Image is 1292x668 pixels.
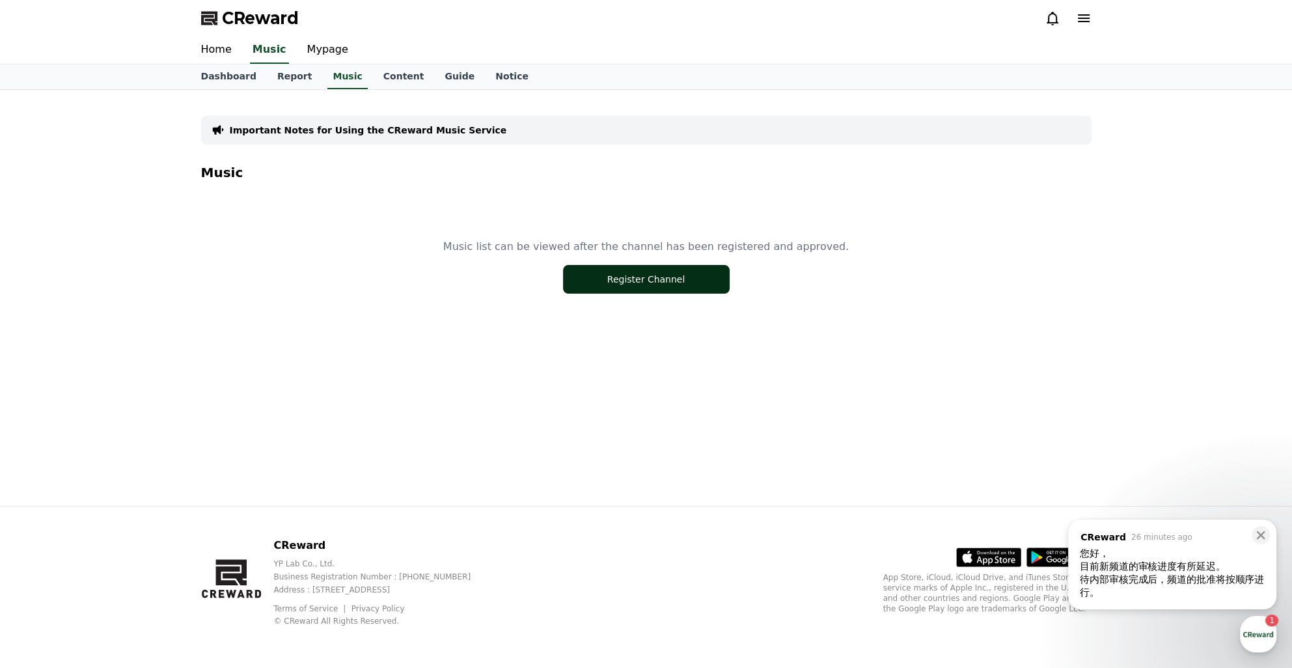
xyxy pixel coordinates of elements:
[33,432,56,443] span: Home
[201,8,299,29] a: CReward
[297,36,359,64] a: Mypage
[273,559,491,569] p: YP Lab Co., Ltd.
[485,64,539,89] a: Notice
[222,8,299,29] span: CReward
[132,412,137,423] span: 1
[373,64,435,89] a: Content
[351,604,405,613] a: Privacy Policy
[273,538,491,553] p: CReward
[86,413,168,445] a: 1Messages
[267,64,323,89] a: Report
[191,36,242,64] a: Home
[191,64,267,89] a: Dashboard
[273,572,491,582] p: Business Registration Number : [PHONE_NUMBER]
[193,432,225,443] span: Settings
[230,124,507,137] a: Important Notes for Using the CReward Music Service
[563,265,730,294] button: Register Channel
[201,165,1092,180] h4: Music
[273,585,491,595] p: Address : [STREET_ADDRESS]
[443,239,849,255] p: Music list can be viewed after the channel has been registered and approved.
[883,572,1092,614] p: App Store, iCloud, iCloud Drive, and iTunes Store are service marks of Apple Inc., registered in ...
[168,413,250,445] a: Settings
[327,64,367,89] a: Music
[4,413,86,445] a: Home
[273,616,491,626] p: © CReward All Rights Reserved.
[108,433,146,443] span: Messages
[434,64,485,89] a: Guide
[273,604,348,613] a: Terms of Service
[250,36,289,64] a: Music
